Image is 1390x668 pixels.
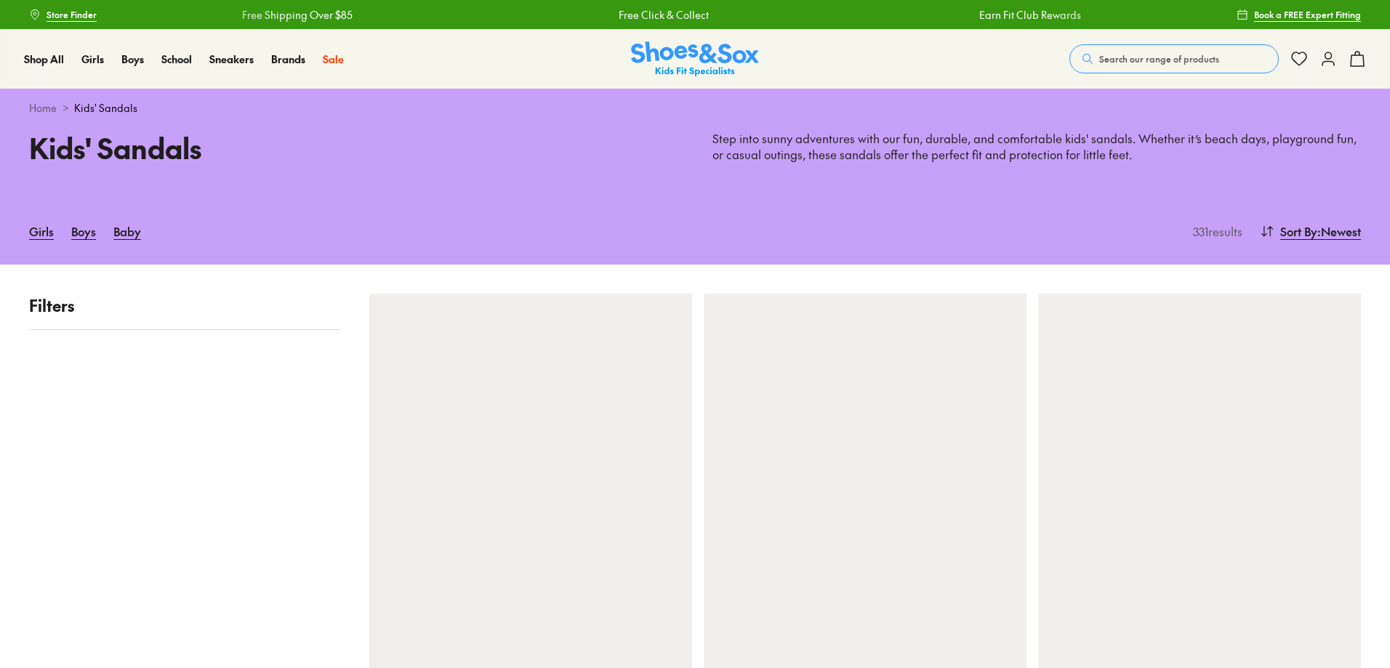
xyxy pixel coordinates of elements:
a: Store Finder [29,1,97,28]
a: Brands [271,52,305,67]
div: > [29,100,1361,116]
span: Shop All [24,52,64,66]
a: Girls [29,215,54,247]
p: Filters [29,294,340,318]
a: Baby [113,215,141,247]
a: Home [29,100,57,116]
a: Free Shipping Over $85 [241,7,352,23]
a: Boys [71,215,96,247]
span: School [161,52,192,66]
a: Shop All [24,52,64,67]
a: Shoes & Sox [631,41,759,77]
a: Free Click & Collect [618,7,708,23]
span: : Newest [1317,222,1361,240]
h1: Kids' Sandals [29,127,678,169]
span: Boys [121,52,144,66]
span: Kids' Sandals [74,100,137,116]
span: Book a FREE Expert Fitting [1254,8,1361,21]
span: Sort By [1280,222,1317,240]
button: Sort By:Newest [1260,215,1361,247]
a: Sneakers [209,52,254,67]
span: Brands [271,52,305,66]
button: Search our range of products [1069,44,1279,73]
p: Step into sunny adventures with our fun, durable, and comfortable kids' sandals. Whether it’s bea... [712,131,1361,163]
span: Store Finder [47,8,97,21]
a: Book a FREE Expert Fitting [1237,1,1361,28]
span: Girls [81,52,104,66]
a: Boys [121,52,144,67]
a: Earn Fit Club Rewards [979,7,1080,23]
span: Search our range of products [1099,52,1219,65]
a: Sale [323,52,344,67]
img: SNS_Logo_Responsive.svg [631,41,759,77]
span: Sneakers [209,52,254,66]
span: Sale [323,52,344,66]
a: Girls [81,52,104,67]
a: School [161,52,192,67]
p: 331 results [1187,222,1242,240]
